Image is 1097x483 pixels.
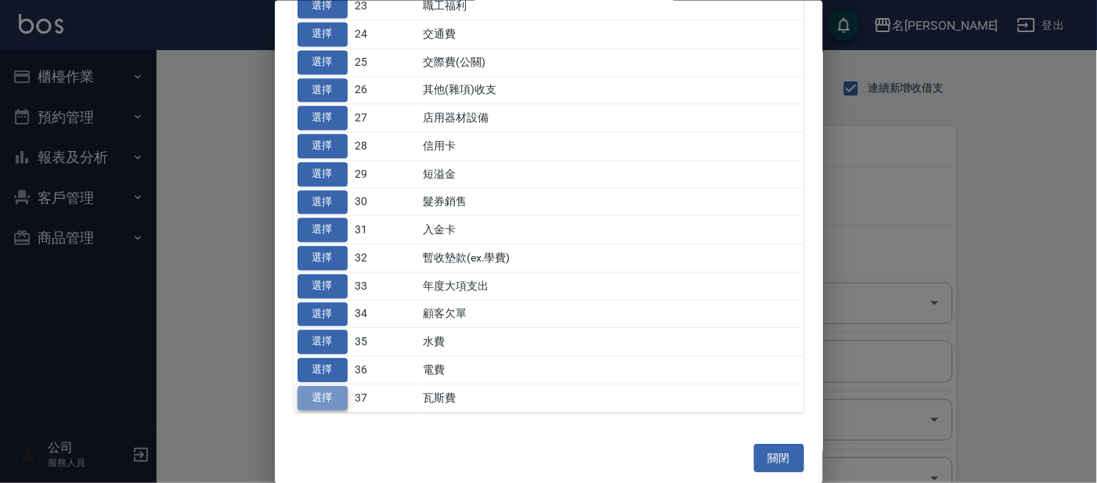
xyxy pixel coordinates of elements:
[419,104,803,132] td: 店用器材設備
[419,189,803,217] td: 髮券銷售
[419,160,803,189] td: 短溢金
[298,330,348,355] button: 選擇
[419,328,803,356] td: 水費
[352,49,420,77] td: 25
[419,301,803,329] td: 顧客欠單
[298,302,348,326] button: 選擇
[298,190,348,214] button: 選擇
[352,20,420,49] td: 24
[352,328,420,356] td: 35
[419,132,803,160] td: 信用卡
[352,104,420,132] td: 27
[298,359,348,383] button: 選擇
[419,384,803,413] td: 瓦斯費
[298,135,348,159] button: 選擇
[419,272,803,301] td: 年度大項支出
[298,386,348,410] button: 選擇
[352,77,420,105] td: 26
[352,244,420,272] td: 32
[298,218,348,243] button: 選擇
[298,247,348,271] button: 選擇
[352,160,420,189] td: 29
[298,23,348,47] button: 選擇
[298,274,348,298] button: 選擇
[352,384,420,413] td: 37
[298,78,348,103] button: 選擇
[352,272,420,301] td: 33
[352,301,420,329] td: 34
[419,20,803,49] td: 交通費
[419,49,803,77] td: 交際費(公關)
[352,132,420,160] td: 28
[298,162,348,186] button: 選擇
[298,50,348,74] button: 選擇
[352,216,420,244] td: 31
[419,244,803,272] td: 暫收墊款(ex.學費)
[298,106,348,131] button: 選擇
[419,216,803,244] td: 入金卡
[352,356,420,384] td: 36
[419,356,803,384] td: 電費
[754,444,804,473] button: 關閉
[419,77,803,105] td: 其他(雜項)收支
[352,189,420,217] td: 30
